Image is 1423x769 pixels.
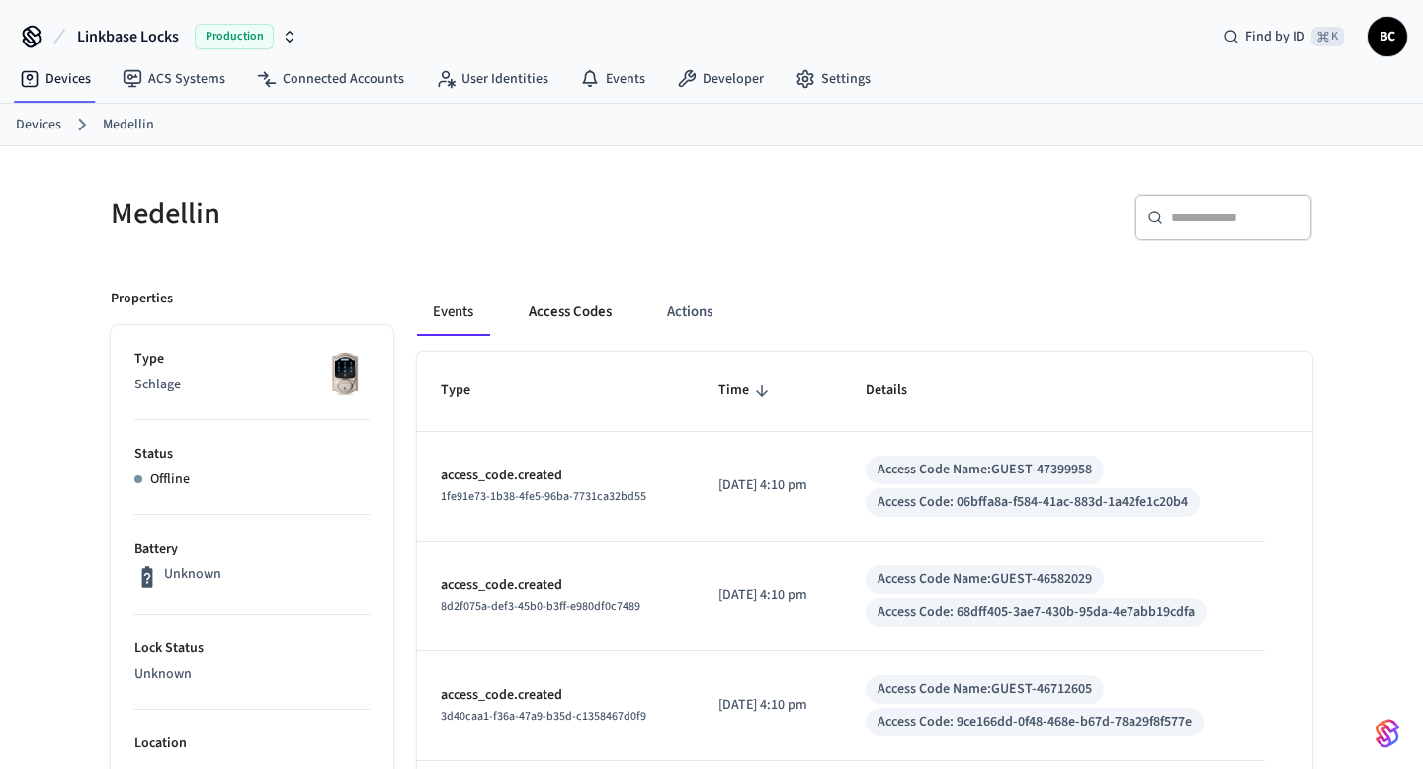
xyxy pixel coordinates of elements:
a: User Identities [420,61,564,97]
p: [DATE] 4:10 pm [718,695,818,716]
button: Actions [651,289,728,336]
div: Access Code: 9ce166dd-0f48-468e-b67d-78a29f8f577e [878,712,1192,732]
a: Events [564,61,661,97]
p: Type [134,349,370,370]
a: Developer [661,61,780,97]
div: Access Code Name: GUEST-46712605 [878,679,1092,700]
h5: Medellin [111,194,700,234]
a: Devices [16,115,61,135]
a: Connected Accounts [241,61,420,97]
a: Medellin [103,115,154,135]
div: Access Code Name: GUEST-47399958 [878,460,1092,480]
p: Lock Status [134,639,370,659]
p: access_code.created [441,466,671,486]
img: SeamLogoGradient.69752ec5.svg [1376,718,1399,749]
img: Schlage Sense Smart Deadbolt with Camelot Trim, Front [320,349,370,398]
span: 8d2f075a-def3-45b0-b3ff-e980df0c7489 [441,598,640,615]
p: Status [134,444,370,465]
span: Find by ID [1245,27,1305,46]
p: Location [134,733,370,754]
p: [DATE] 4:10 pm [718,475,818,496]
span: Time [718,376,775,406]
a: Devices [4,61,107,97]
p: Offline [150,470,190,490]
p: access_code.created [441,685,671,706]
div: ant example [417,289,1312,336]
div: Access Code: 06bffa8a-f584-41ac-883d-1a42fe1c20b4 [878,492,1188,513]
p: access_code.created [441,575,671,596]
span: 3d40caa1-f36a-47a9-b35d-c1358467d0f9 [441,708,646,725]
button: Access Codes [513,289,628,336]
a: Settings [780,61,886,97]
span: Linkbase Locks [77,25,179,48]
p: Properties [111,289,173,309]
p: [DATE] 4:10 pm [718,585,818,606]
button: BC [1368,17,1407,56]
p: Unknown [164,564,221,585]
span: ⌘ K [1311,27,1344,46]
button: Events [417,289,489,336]
p: Schlage [134,375,370,395]
span: Details [866,376,933,406]
div: Access Code: 68dff405-3ae7-430b-95da-4e7abb19cdfa [878,602,1195,623]
div: Access Code Name: GUEST-46582029 [878,569,1092,590]
a: ACS Systems [107,61,241,97]
span: Production [195,24,274,49]
span: 1fe91e73-1b38-4fe5-96ba-7731ca32bd55 [441,488,646,505]
p: Unknown [134,664,370,685]
div: Find by ID⌘ K [1208,19,1360,54]
span: BC [1370,19,1405,54]
span: Type [441,376,496,406]
p: Battery [134,539,370,559]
